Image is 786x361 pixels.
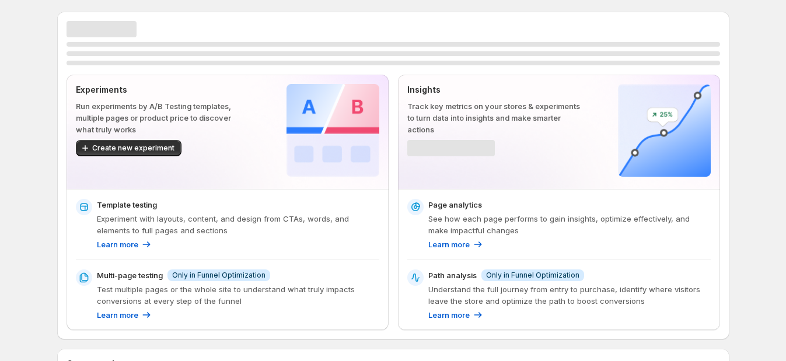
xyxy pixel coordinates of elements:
[97,199,157,211] p: Template testing
[428,199,482,211] p: Page analytics
[97,239,152,250] a: Learn more
[428,269,477,281] p: Path analysis
[287,84,379,177] img: Experiments
[76,84,249,96] p: Experiments
[92,143,174,153] span: Create new experiment
[97,239,138,250] p: Learn more
[428,213,711,236] p: See how each page performs to gain insights, optimize effectively, and make impactful changes
[97,269,163,281] p: Multi-page testing
[97,283,379,307] p: Test multiple pages or the whole site to understand what truly impacts conversions at every step ...
[428,239,484,250] a: Learn more
[97,309,138,321] p: Learn more
[76,100,249,135] p: Run experiments by A/B Testing templates, multiple pages or product price to discover what truly ...
[428,283,711,307] p: Understand the full journey from entry to purchase, identify where visitors leave the store and o...
[97,309,152,321] a: Learn more
[618,84,711,177] img: Insights
[407,100,581,135] p: Track key metrics on your stores & experiments to turn data into insights and make smarter actions
[97,213,379,236] p: Experiment with layouts, content, and design from CTAs, words, and elements to full pages and sec...
[428,239,470,250] p: Learn more
[486,271,579,280] span: Only in Funnel Optimization
[428,309,484,321] a: Learn more
[407,84,581,96] p: Insights
[172,271,266,280] span: Only in Funnel Optimization
[76,140,181,156] button: Create new experiment
[428,309,470,321] p: Learn more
